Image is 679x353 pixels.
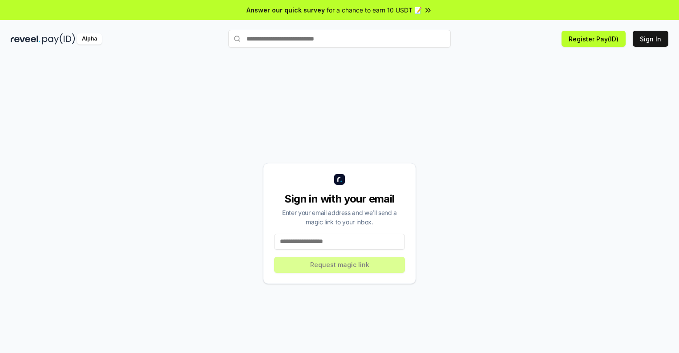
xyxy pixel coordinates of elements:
div: Sign in with your email [274,192,405,206]
img: logo_small [334,174,345,185]
div: Alpha [77,33,102,45]
img: pay_id [42,33,75,45]
span: Answer our quick survey [247,5,325,15]
button: Sign In [633,31,668,47]
img: reveel_dark [11,33,40,45]
div: Enter your email address and we’ll send a magic link to your inbox. [274,208,405,227]
button: Register Pay(ID) [562,31,626,47]
span: for a chance to earn 10 USDT 📝 [327,5,422,15]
